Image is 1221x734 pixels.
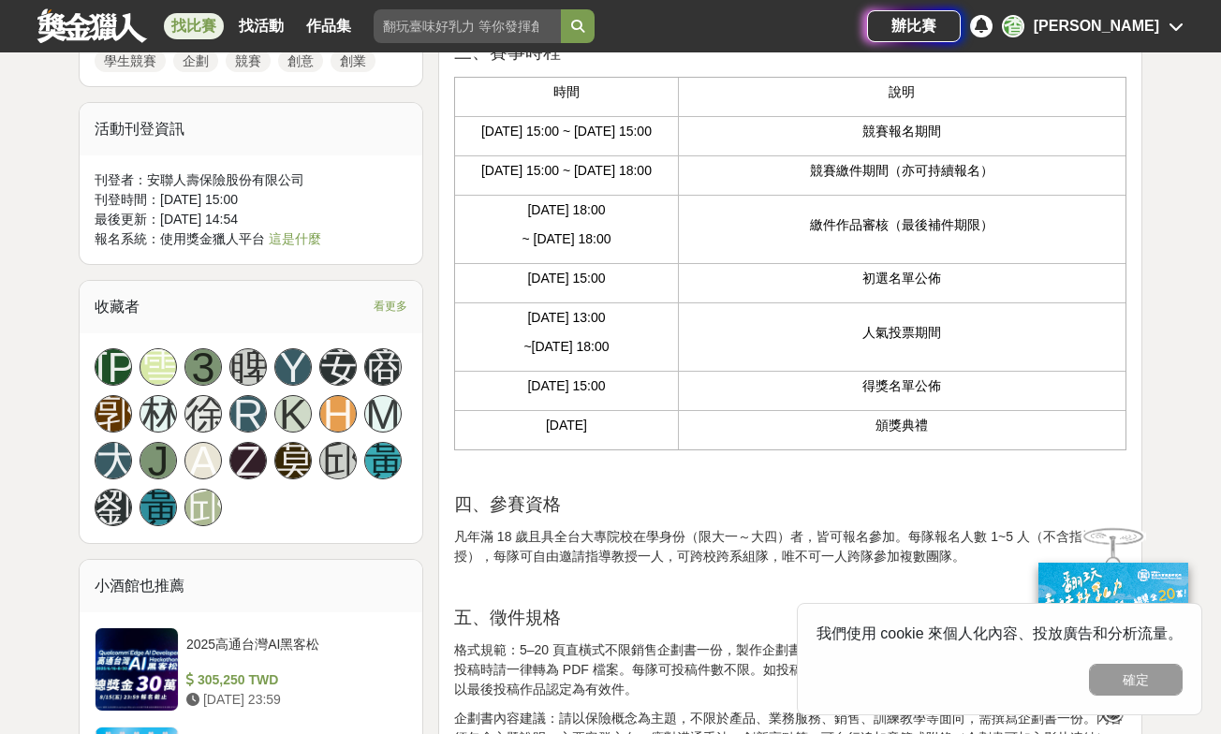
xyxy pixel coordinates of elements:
[80,560,422,612] div: 小酒館也推薦
[173,50,218,72] a: 企劃
[184,442,222,479] a: A
[1034,15,1159,37] div: [PERSON_NAME]
[95,348,132,386] a: [PERSON_NAME]
[364,395,402,433] a: M
[454,608,561,627] span: 五、徵件規格
[464,122,669,141] p: [DATE] 15:00 ~ [DATE] 15:00
[95,210,407,229] div: 最後更新： [DATE] 14:54
[454,494,561,514] span: 四、參賽資格
[229,442,267,479] a: Z
[364,442,402,479] a: 黃
[319,348,357,386] a: 安
[186,635,400,670] div: 2025高通台灣AI黑客松
[186,670,400,690] div: 305,250 TWD
[140,489,177,526] a: 黃
[186,690,400,710] div: [DATE] 23:59
[269,231,321,246] a: 這是什麼
[184,395,222,433] a: 徐
[464,337,669,357] p: ~[DATE] 18:00
[164,13,224,39] a: 找比賽
[454,640,1126,699] p: 格式規範：5–20 頁直橫式不限銷售企劃書一份，製作企劃書工具不限（例：PowerPoint, Keynote, Canva, Word），投稿時請一律轉為 PDF 檔案。每隊可投稿件數不限。如...
[95,395,132,433] a: 郭
[95,489,132,526] a: 劉
[95,50,166,72] a: 學生競賽
[464,82,669,102] p: 時間
[464,200,669,220] p: [DATE] 18:00
[231,13,291,39] a: 找活動
[1002,15,1024,37] div: 查
[688,122,1116,141] p: 競賽報名期間
[688,416,1116,435] p: 頒獎典禮
[464,269,669,288] p: [DATE] 15:00
[464,161,669,181] p: [DATE] 15:00 ~ [DATE] 18:00
[688,269,1116,288] p: 初選名單公佈
[364,348,402,386] a: 商
[95,442,132,479] a: 大
[374,9,561,43] input: 翻玩臺味好乳力 等你發揮創意！
[374,296,407,316] span: 看更多
[1089,664,1183,696] button: 確定
[688,215,1116,235] p: 繳件作品審核（最後補件期限）
[274,395,312,433] a: K
[278,50,323,72] a: 創意
[319,395,357,433] a: H
[331,50,375,72] a: 創業
[454,527,1126,566] p: 凡年滿 18 歲且具全台大專院校在學身份（限大一～大四）者，皆可報名參加。每隊報名人數 1~5 人（不含指導教授），每隊可自由邀請指導教授一人，可跨校跨系組隊，唯不可一人跨隊參加複數團隊。
[454,42,561,62] span: 三、賽事時程
[274,348,312,386] a: Y
[95,229,407,249] div: 報名系統：使用獎金獵人平台
[95,627,407,712] a: 2025高通台灣AI黑客松 305,250 TWD [DATE] 23:59
[464,308,669,328] p: [DATE] 13:00
[867,10,961,42] a: 辦比賽
[184,489,222,526] a: 邱
[80,103,422,155] div: 活動刊登資訊
[688,82,1116,102] p: 說明
[688,376,1116,396] p: 得獎名單公佈
[274,442,312,479] a: 莫
[464,376,669,396] p: [DATE] 15:00
[140,395,177,433] a: 林
[95,190,407,210] div: 刊登時間： [DATE] 15:00
[229,395,267,433] a: R
[319,442,357,479] a: 邱
[816,625,1183,641] span: 我們使用 cookie 來個人化內容、投放廣告和分析流量。
[229,348,267,386] a: 睥
[140,442,177,479] a: J
[688,323,1116,343] p: 人氣投票期間
[464,416,669,435] p: [DATE]
[95,170,407,190] div: 刊登者： 安聯人壽保險股份有限公司
[1038,563,1188,687] img: c171a689-fb2c-43c6-a33c-e56b1f4b2190.jpg
[464,229,669,249] p: ~ [DATE] 18:00
[299,13,359,39] a: 作品集
[95,299,140,315] span: 收藏者
[688,161,1116,181] p: 競賽繳件期間（亦可持續報名）
[184,348,222,386] a: 3
[140,348,177,386] a: 雪
[226,50,271,72] a: 競賽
